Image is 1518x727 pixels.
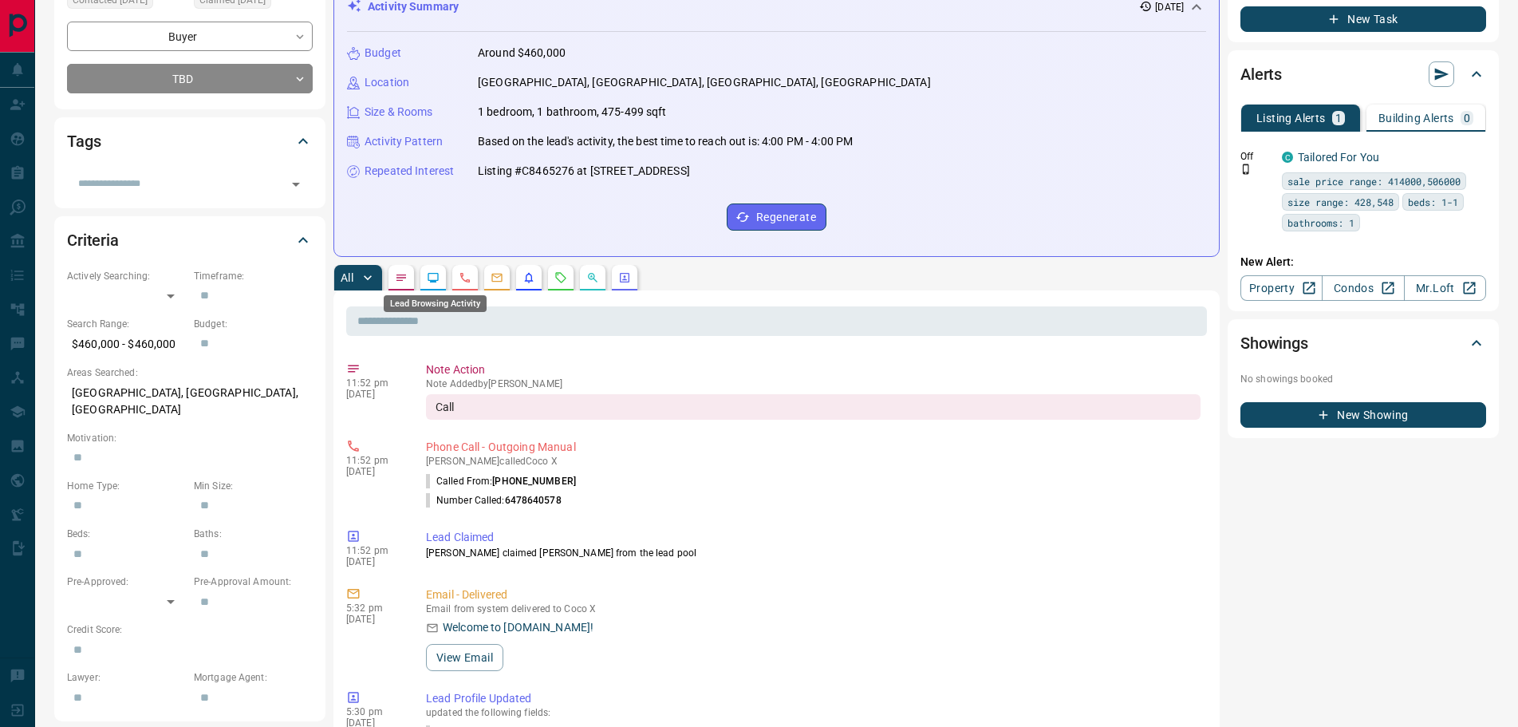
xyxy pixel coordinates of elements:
div: Alerts [1240,55,1486,93]
p: [GEOGRAPHIC_DATA], [GEOGRAPHIC_DATA], [GEOGRAPHIC_DATA] [67,380,313,423]
p: Credit Score: [67,622,313,637]
p: Pre-Approval Amount: [194,575,313,589]
button: New Showing [1240,402,1486,428]
p: Baths: [194,527,313,541]
button: Open [285,173,307,196]
h2: Showings [1240,330,1308,356]
div: Call [426,394,1201,420]
p: Phone Call - Outgoing Manual [426,439,1201,456]
p: Areas Searched: [67,365,313,380]
p: 0 [1464,113,1470,124]
p: Budget: [194,317,313,331]
p: Listing Alerts [1256,113,1326,124]
p: 11:52 pm [346,377,402,389]
svg: Listing Alerts [522,271,535,284]
button: New Task [1240,6,1486,32]
div: condos.ca [1282,152,1293,163]
p: Email - Delivered [426,587,1201,603]
p: 11:52 pm [346,545,402,556]
p: Note Added by [PERSON_NAME] [426,378,1201,389]
h2: Criteria [67,227,119,253]
p: Home Type: [67,479,186,493]
button: View Email [426,644,503,671]
p: [DATE] [346,389,402,400]
p: Budget [365,45,401,61]
p: Based on the lead's activity, the best time to reach out is: 4:00 PM - 4:00 PM [478,133,853,150]
a: Tailored For You [1298,151,1379,164]
p: 5:32 pm [346,603,402,614]
p: New Alert: [1240,254,1486,271]
span: [PHONE_NUMBER] [492,476,576,487]
p: Number Called: [426,493,562,508]
svg: Lead Browsing Activity [427,271,440,284]
span: sale price range: 414000,506000 [1287,173,1461,189]
p: Motivation: [67,431,313,445]
p: 5:30 pm [346,706,402,717]
p: Listing #C8465276 at [STREET_ADDRESS] [478,163,690,180]
p: $460,000 - $460,000 [67,331,186,358]
p: Welcome to [DOMAIN_NAME]! [443,619,593,636]
p: [DATE] [346,614,402,625]
p: Mortgage Agent: [194,670,313,685]
p: Email from system delivered to Coco X [426,603,1201,614]
a: Mr.Loft [1404,275,1486,301]
div: TBD [67,64,313,93]
svg: Push Notification Only [1240,164,1252,175]
p: [GEOGRAPHIC_DATA], [GEOGRAPHIC_DATA], [GEOGRAPHIC_DATA], [GEOGRAPHIC_DATA] [478,74,931,91]
p: Lead Claimed [426,529,1201,546]
button: Regenerate [727,203,826,231]
h2: Alerts [1240,61,1282,87]
span: 6478640578 [505,495,562,506]
p: Repeated Interest [365,163,454,180]
p: Around $460,000 [478,45,566,61]
p: Beds: [67,527,186,541]
p: Activity Pattern [365,133,443,150]
div: Lead Browsing Activity [384,295,487,312]
p: Min Size: [194,479,313,493]
p: [PERSON_NAME] called Coco X [426,456,1201,467]
p: No showings booked [1240,372,1486,386]
svg: Emails [491,271,503,284]
svg: Agent Actions [618,271,631,284]
div: Criteria [67,221,313,259]
p: 1 bedroom, 1 bathroom, 475-499 sqft [478,104,667,121]
div: Buyer [67,22,313,51]
h2: Tags [67,128,101,154]
p: updated the following fields: [426,707,1201,718]
span: bathrooms: 1 [1287,215,1354,231]
p: Called From: [426,474,576,488]
p: [PERSON_NAME] claimed [PERSON_NAME] from the lead pool [426,546,1201,560]
p: Location [365,74,409,91]
svg: Opportunities [586,271,599,284]
svg: Requests [554,271,567,284]
a: Condos [1322,275,1404,301]
p: Search Range: [67,317,186,331]
p: Note Action [426,362,1201,378]
p: Off [1240,149,1272,164]
p: Actively Searching: [67,269,186,283]
svg: Calls [459,271,471,284]
svg: Notes [395,271,408,284]
div: Showings [1240,324,1486,362]
span: beds: 1-1 [1408,194,1458,210]
p: Lead Profile Updated [426,690,1201,707]
p: Lawyer: [67,670,186,685]
p: Pre-Approved: [67,575,186,589]
a: Property [1240,275,1323,301]
span: size range: 428,548 [1287,194,1394,210]
div: Tags [67,122,313,160]
p: Size & Rooms [365,104,433,121]
p: [DATE] [346,466,402,477]
p: [DATE] [346,556,402,567]
p: 1 [1335,113,1342,124]
p: All [341,272,353,283]
p: Timeframe: [194,269,313,283]
p: Building Alerts [1378,113,1454,124]
p: 11:52 pm [346,455,402,466]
